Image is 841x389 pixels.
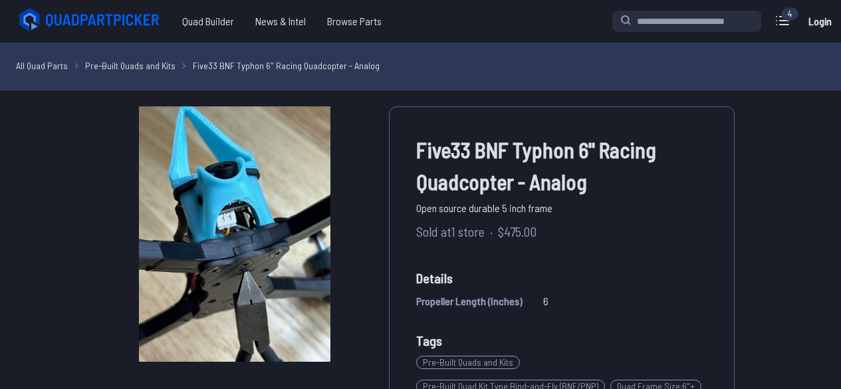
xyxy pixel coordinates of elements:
[416,268,707,288] span: Details
[490,221,493,241] span: ·
[416,332,442,348] span: Tags
[416,293,523,309] span: Propeller Length (Inches)
[416,221,485,241] span: Sold at 1 store
[416,350,525,374] a: Pre-Built Quads and Kits
[193,59,380,72] a: Five33 BNF Typhon 6" Racing Quadcopter - Analog
[172,8,245,35] a: Quad Builder
[316,8,392,35] a: Browse Parts
[543,293,548,309] span: 6
[416,134,707,197] span: Five33 BNF Typhon 6" Racing Quadcopter - Analog
[245,8,316,35] a: News & Intel
[85,59,176,72] a: Pre-Built Quads and Kits
[804,8,836,35] a: Login
[416,200,707,216] span: Open source durable 5 inch frame
[498,221,537,241] span: $475.00
[416,356,520,369] span: Pre-Built Quads and Kits
[781,7,798,21] div: 4
[107,106,362,362] img: image
[16,59,68,72] a: All Quad Parts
